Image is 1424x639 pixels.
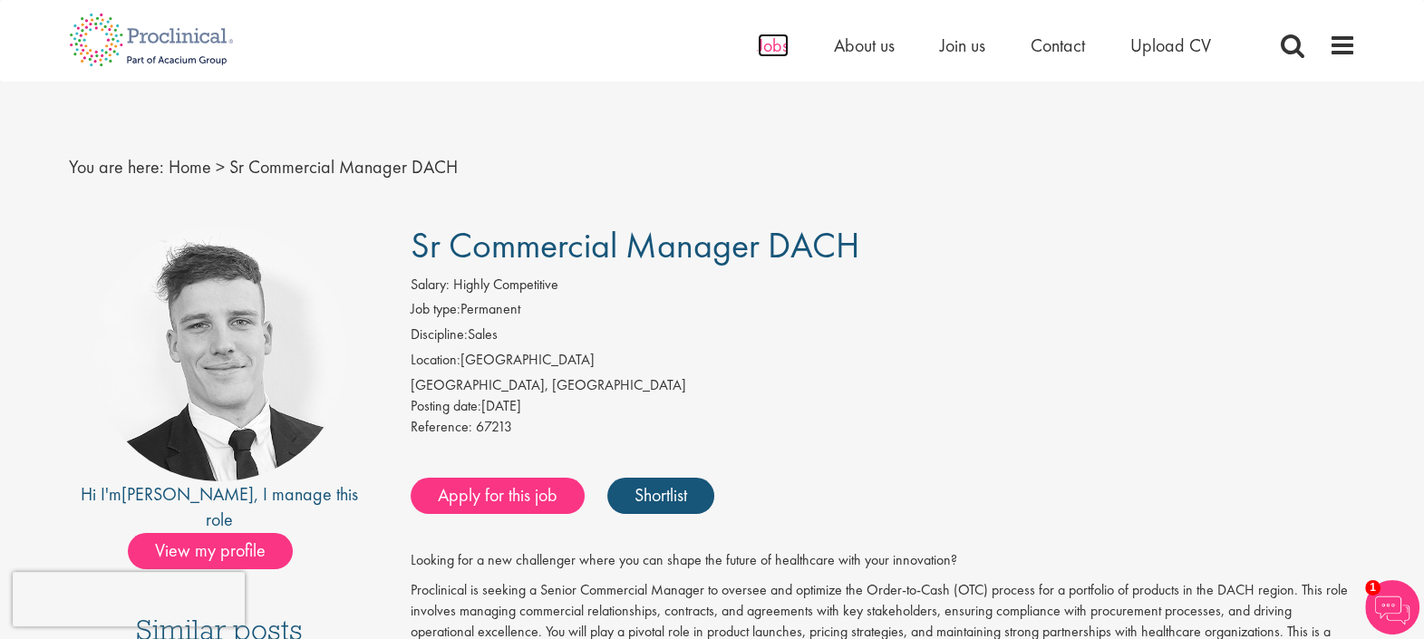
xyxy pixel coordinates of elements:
span: 1 [1365,580,1380,595]
li: Permanent [411,299,1356,324]
a: About us [834,34,895,57]
img: imeage of recruiter Nicolas Daniel [92,226,347,481]
span: View my profile [128,533,293,569]
iframe: reCAPTCHA [13,572,245,626]
span: You are here: [69,155,164,179]
a: Contact [1031,34,1085,57]
p: Looking for a new challenger where you can shape the future of healthcare with your innovation? [411,550,1356,571]
div: [GEOGRAPHIC_DATA], [GEOGRAPHIC_DATA] [411,375,1356,396]
label: Reference: [411,417,472,438]
span: Highly Competitive [453,275,558,294]
span: 67213 [476,417,512,436]
a: Upload CV [1130,34,1211,57]
div: Hi I'm , I manage this role [69,481,371,533]
img: Chatbot [1365,580,1419,634]
label: Discipline: [411,324,468,345]
a: Apply for this job [411,478,585,514]
li: Sales [411,324,1356,350]
a: Jobs [758,34,789,57]
label: Job type: [411,299,460,320]
li: [GEOGRAPHIC_DATA] [411,350,1356,375]
label: Location: [411,350,460,371]
a: Join us [940,34,985,57]
div: [DATE] [411,396,1356,417]
label: Salary: [411,275,450,295]
a: [PERSON_NAME] [121,482,254,506]
a: breadcrumb link [169,155,211,179]
span: Sr Commercial Manager DACH [229,155,458,179]
span: > [216,155,225,179]
a: Shortlist [607,478,714,514]
a: View my profile [128,537,311,560]
span: Posting date: [411,396,481,415]
span: Sr Commercial Manager DACH [411,222,859,268]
